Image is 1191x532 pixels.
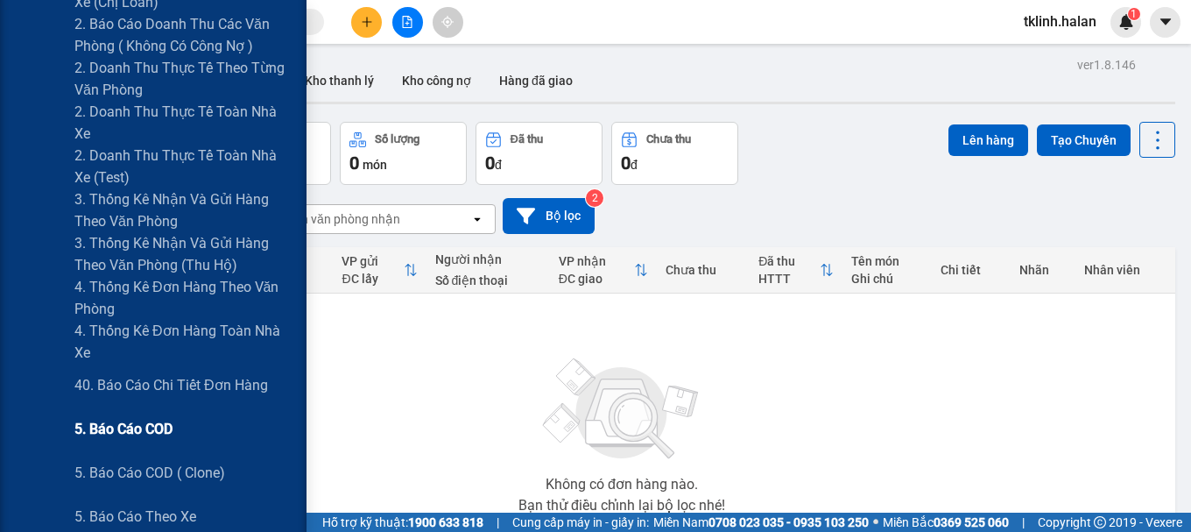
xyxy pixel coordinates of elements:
button: Hàng đã giao [485,60,587,102]
span: 0 [621,153,631,174]
div: Nhãn [1019,263,1066,277]
span: đ [631,158,638,172]
button: Tạo Chuyến [1037,124,1131,156]
span: | [497,513,499,532]
button: plus [351,7,382,38]
th: Toggle SortBy [550,247,657,294]
span: 4. Thống kê đơn hàng toàn nhà xe [74,320,293,364]
span: caret-down [1158,14,1173,30]
div: HTTT [758,272,820,286]
span: 4. Thống kê đơn hàng theo văn phòng [74,276,293,320]
div: Nhân viên [1084,263,1166,277]
div: Đã thu [511,133,543,145]
button: Bộ lọc [503,198,595,234]
svg: open [470,212,484,226]
th: Toggle SortBy [750,247,842,294]
span: 2. Doanh thu thực tế toàn nhà xe [74,101,293,145]
span: Cung cấp máy in - giấy in: [512,513,649,532]
span: 3. Thống kê nhận và gửi hàng theo văn phòng (thu hộ) [74,232,293,276]
span: 3. Thống kê nhận và gửi hàng theo văn phòng [74,188,293,232]
span: file-add [401,16,413,28]
th: Toggle SortBy [333,247,426,294]
span: | [1022,513,1025,532]
button: Kho thanh lý [291,60,388,102]
div: Số điện thoại [435,273,541,287]
div: Ghi chú [851,272,923,286]
button: Chưa thu0đ [611,122,738,185]
img: icon-new-feature [1118,14,1134,30]
div: Chưa thu [646,133,691,145]
div: Số lượng [375,133,419,145]
sup: 1 [1128,8,1140,20]
button: Kho công nợ [388,60,485,102]
span: 5. Báo cáo COD ( clone) [74,462,225,484]
span: 0 [349,153,359,174]
span: 40. Báo cáo chi tiết đơn hàng [74,374,268,396]
span: plus [361,16,373,28]
span: Hỗ trợ kỹ thuật: [322,513,483,532]
span: ⚪️ [873,519,878,526]
div: ver 1.8.146 [1077,55,1136,74]
sup: 2 [586,189,603,207]
div: Tên món [851,254,923,268]
span: Miền Bắc [883,513,1009,532]
button: file-add [392,7,423,38]
span: 0 [485,153,495,174]
span: món [363,158,387,172]
span: aim [441,16,454,28]
div: Không có đơn hàng nào. [546,478,698,492]
button: aim [433,7,463,38]
div: ĐC lấy [342,272,403,286]
strong: 0369 525 060 [934,515,1009,529]
div: Chi tiết [941,263,1002,277]
span: 2. Báo cáo doanh thu các văn phòng ( không có công nợ ) [74,13,293,57]
button: Đã thu0đ [476,122,603,185]
span: 5. Báo cáo COD [74,418,173,440]
button: Lên hàng [948,124,1028,156]
button: Số lượng0món [340,122,467,185]
span: Miền Nam [653,513,869,532]
div: Bạn thử điều chỉnh lại bộ lọc nhé! [518,499,725,513]
span: tklinh.halan [1010,11,1110,32]
div: VP nhận [559,254,634,268]
div: Chọn văn phòng nhận [279,210,400,228]
button: caret-down [1150,7,1180,38]
span: copyright [1094,516,1106,528]
img: svg+xml;base64,PHN2ZyBjbGFzcz0ibGlzdC1wbHVnX19zdmciIHhtbG5zPSJodHRwOi8vd3d3LnczLm9yZy8yMDAwL3N2Zy... [534,348,709,471]
span: 5. Báo cáo theo xe [74,506,196,528]
span: 2. Doanh thu thực tế theo từng văn phòng [74,57,293,101]
div: Chưa thu [666,263,741,277]
div: ĐC giao [559,272,634,286]
div: Đã thu [758,254,820,268]
div: Người nhận [435,252,541,266]
div: VP gửi [342,254,403,268]
span: 1 [1131,8,1137,20]
strong: 0708 023 035 - 0935 103 250 [708,515,869,529]
span: đ [495,158,502,172]
strong: 1900 633 818 [408,515,483,529]
span: 2. Doanh thu thực tế toàn nhà xe (Test) [74,145,293,188]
